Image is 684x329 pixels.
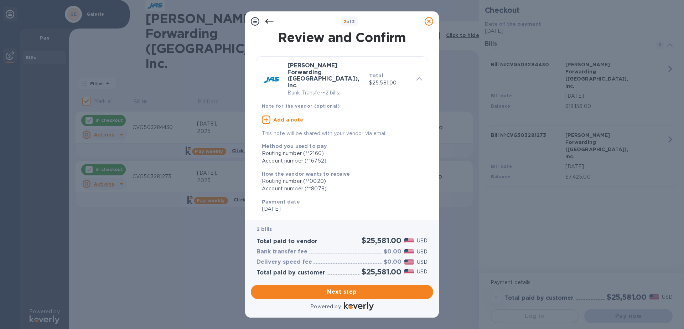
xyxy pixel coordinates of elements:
[262,171,350,177] b: How the vendor wants to receive
[262,205,416,213] p: [DATE]
[344,302,374,310] img: Logo
[362,267,401,276] h2: $25,581.00
[262,157,416,165] div: Account number (**6752)
[417,248,427,256] p: USD
[262,143,327,149] b: Method you used to pay
[287,89,363,97] p: Bank Transfer • 2 bills
[256,288,427,296] span: Next step
[262,178,416,185] div: Routing number (**0020)
[369,73,383,78] b: Total
[417,237,427,245] p: USD
[262,185,416,192] div: Account number (**8078)
[262,150,416,157] div: Routing number (**2160)
[417,268,427,276] p: USD
[262,62,422,137] div: [PERSON_NAME] Forwarding ([GEOGRAPHIC_DATA]), Inc.Bank Transfer•2 billsTotal$25,581.00Note for th...
[256,226,272,232] b: 2 bills
[254,30,430,45] h1: Review and Confirm
[273,117,304,123] u: Add a note
[256,269,325,276] h3: Total paid by customer
[287,62,359,89] b: [PERSON_NAME] Forwarding ([GEOGRAPHIC_DATA]), Inc.
[404,249,414,254] img: USD
[404,269,414,274] img: USD
[262,199,300,205] b: Payment date
[417,258,427,266] p: USD
[369,79,411,87] p: $25,581.00
[262,103,340,109] b: Note for the vendor (optional)
[384,259,401,266] h3: $0.00
[310,303,341,310] p: Powered by
[343,19,355,24] b: of 3
[384,248,401,255] h3: $0.00
[251,285,433,299] button: Next step
[343,19,346,24] span: 2
[256,238,317,245] h3: Total paid to vendor
[404,238,414,243] img: USD
[362,236,401,245] h2: $25,581.00
[262,130,422,137] p: This note will be shared with your vendor via email
[256,259,312,266] h3: Delivery speed fee
[404,259,414,264] img: USD
[256,248,307,255] h3: Bank transfer fee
